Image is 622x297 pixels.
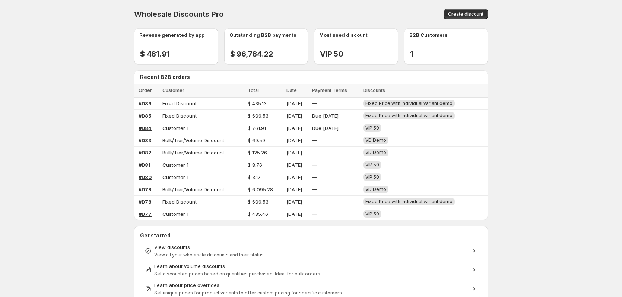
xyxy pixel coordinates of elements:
span: [DATE] [286,125,302,131]
div: Learn about price overrides [154,281,468,289]
span: Wholesale Discounts Pro [134,10,223,19]
span: Customer [162,87,184,93]
a: #D80 [139,174,152,180]
span: [DATE] [286,100,302,106]
a: #D82 [139,150,152,156]
button: Create discount [444,9,488,19]
a: #D79 [139,186,152,192]
p: Outstanding B2B payments [229,31,296,39]
span: — [312,199,317,205]
span: Fixed Price with Individual variant demo [365,199,453,204]
div: Learn about volume discounts [154,262,468,270]
span: Bulk/Tier/Volume Discount [162,150,224,156]
span: — [312,150,317,156]
span: Set discounted prices based on quantities purchased. Ideal for bulk orders. [154,271,321,277]
span: — [312,100,317,106]
a: #D77 [139,211,152,217]
span: [DATE] [286,199,302,205]
h2: Recent B2B orders [140,73,485,81]
span: $ 435.13 [248,100,267,106]
span: [DATE] [286,113,302,119]
span: $ 609.53 [248,199,269,205]
span: Due [DATE] [312,125,339,131]
span: VD Demo [365,137,386,143]
span: View all your wholesale discounts and their status [154,252,264,258]
span: — [312,186,317,192]
span: Customer 1 [162,162,188,168]
span: Fixed Price with Individual variant demo [365,113,453,118]
span: VIP 50 [365,211,379,217]
p: Most used discount [319,31,368,39]
a: #D83 [139,137,151,143]
span: VIP 50 [365,162,379,167]
span: Date [286,87,297,93]
span: $ 8.76 [248,162,262,168]
span: [DATE] [286,174,302,180]
span: Create discount [448,11,483,17]
span: Customer 1 [162,211,188,217]
span: [DATE] [286,186,302,192]
span: Payment Terms [312,87,347,93]
span: Bulk/Tier/Volume Discount [162,186,224,192]
h2: $ 481.91 [140,49,169,58]
a: #D86 [139,100,152,106]
p: B2B Customers [409,31,448,39]
a: #D84 [139,125,152,131]
span: $ 761.91 [248,125,266,131]
span: VD Demo [365,150,386,155]
span: Discounts [363,87,385,93]
span: [DATE] [286,137,302,143]
span: Customer 1 [162,125,188,131]
p: Revenue generated by app [139,31,204,39]
span: Fixed Discount [162,113,197,119]
a: #D81 [139,162,150,168]
span: — [312,211,317,217]
span: $ 435.46 [248,211,268,217]
span: VIP 50 [365,174,379,180]
span: Bulk/Tier/Volume Discount [162,137,224,143]
span: [DATE] [286,211,302,217]
span: — [312,137,317,143]
span: Fixed Discount [162,199,197,205]
span: Order [139,87,152,93]
a: #D78 [139,199,152,205]
span: Customer 1 [162,174,188,180]
h2: 1 [410,49,421,58]
span: $ 3.17 [248,174,261,180]
h2: $ 96,784.22 [230,49,273,58]
span: Fixed Price with Individual variant demo [365,100,453,106]
h2: Get started [140,232,482,239]
div: View discounts [154,243,468,251]
span: $ 6,095.28 [248,186,273,192]
h2: VIP 50 [320,49,343,58]
span: Total [248,87,259,93]
a: #D85 [139,113,151,119]
span: VIP 50 [365,125,379,131]
span: Due [DATE] [312,113,339,119]
span: — [312,174,317,180]
span: [DATE] [286,150,302,156]
span: Fixed Discount [162,100,197,106]
span: $ 69.59 [248,137,265,143]
span: $ 125.26 [248,150,267,156]
span: VD Demo [365,186,386,192]
span: — [312,162,317,168]
span: $ 609.53 [248,113,269,119]
span: [DATE] [286,162,302,168]
span: Set unique prices for product variants to offer custom pricing for specific customers. [154,290,343,296]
